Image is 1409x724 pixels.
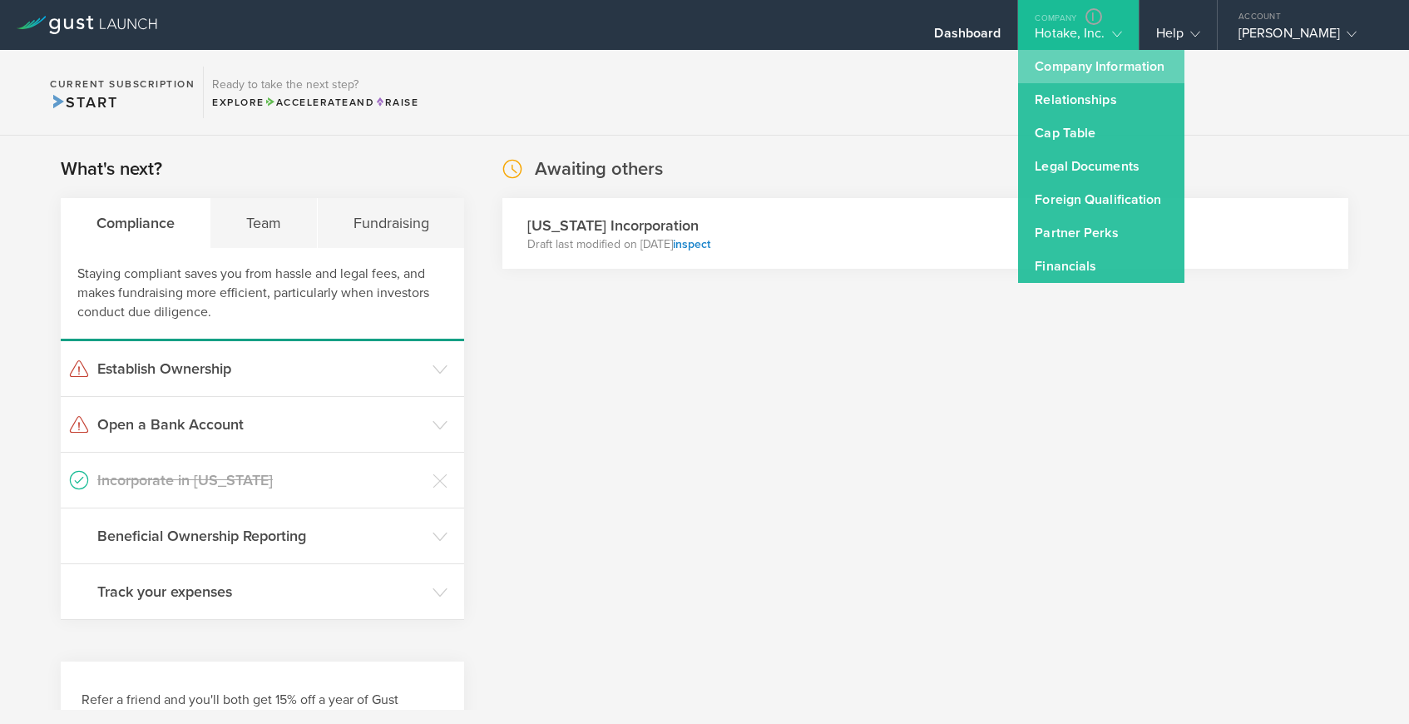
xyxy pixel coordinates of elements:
h3: Establish Ownership [97,358,424,379]
div: [PERSON_NAME] [1238,25,1380,50]
h2: What's next? [61,157,162,181]
h3: Incorporate in [US_STATE] [97,469,424,491]
div: Hotake, Inc. [1035,25,1121,50]
div: Ready to take the next step?ExploreAccelerateandRaise [203,67,427,118]
h3: [US_STATE] Incorporation [527,215,710,236]
h2: Awaiting others [535,157,663,181]
div: Staying compliant saves you from hassle and legal fees, and makes fundraising more efficient, par... [61,248,464,341]
div: Compliance [61,198,210,248]
span: and [264,97,375,108]
p: Draft last modified on [DATE] [527,236,710,253]
h2: Current Subscription [50,79,195,89]
div: Team [210,198,317,248]
h3: Ready to take the next step? [212,79,418,91]
div: Explore [212,95,418,110]
h3: Open a Bank Account [97,414,424,435]
h3: Beneficial Ownership Reporting [97,525,424,547]
a: inspect [673,237,710,251]
div: Dashboard [934,25,1001,50]
div: Help [1156,25,1200,50]
div: Fundraising [318,198,464,248]
span: Accelerate [264,97,349,108]
span: Start [50,93,117,112]
h3: Track your expenses [97,581,424,603]
span: Raise [374,97,418,108]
